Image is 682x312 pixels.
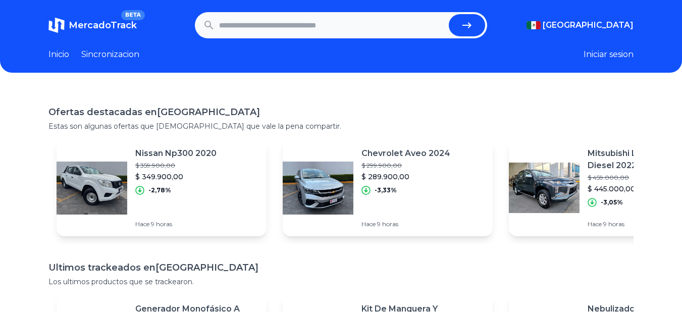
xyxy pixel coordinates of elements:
p: $ 289.900,00 [361,172,450,182]
a: Sincronizacion [81,48,139,61]
h1: Ofertas destacadas en [GEOGRAPHIC_DATA] [48,105,634,119]
img: Featured image [509,152,580,223]
img: Featured image [283,152,353,223]
p: Hace 9 horas [135,220,217,228]
p: $ 299.900,00 [361,162,450,170]
p: Estas son algunas ofertas que [DEMOGRAPHIC_DATA] que vale la pena compartir. [48,121,634,131]
p: Hace 9 horas [361,220,450,228]
h1: Ultimos trackeados en [GEOGRAPHIC_DATA] [48,261,634,275]
p: Chevrolet Aveo 2024 [361,147,450,160]
a: Featured imageNissan Np300 2020$ 359.900,00$ 349.900,00-2,78%Hace 9 horas [57,139,267,236]
button: Iniciar sesion [584,48,634,61]
p: Los ultimos productos que se trackearon. [48,277,634,287]
button: [GEOGRAPHIC_DATA] [527,19,634,31]
span: BETA [121,10,145,20]
a: Inicio [48,48,69,61]
p: -2,78% [148,186,171,194]
img: Mexico [527,21,541,29]
img: Featured image [57,152,127,223]
p: -3,05% [601,198,623,206]
span: MercadoTrack [69,20,137,31]
p: Nissan Np300 2020 [135,147,217,160]
img: MercadoTrack [48,17,65,33]
p: $ 359.900,00 [135,162,217,170]
p: $ 349.900,00 [135,172,217,182]
a: MercadoTrackBETA [48,17,137,33]
span: [GEOGRAPHIC_DATA] [543,19,634,31]
a: Featured imageChevrolet Aveo 2024$ 299.900,00$ 289.900,00-3,33%Hace 9 horas [283,139,493,236]
p: -3,33% [375,186,397,194]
